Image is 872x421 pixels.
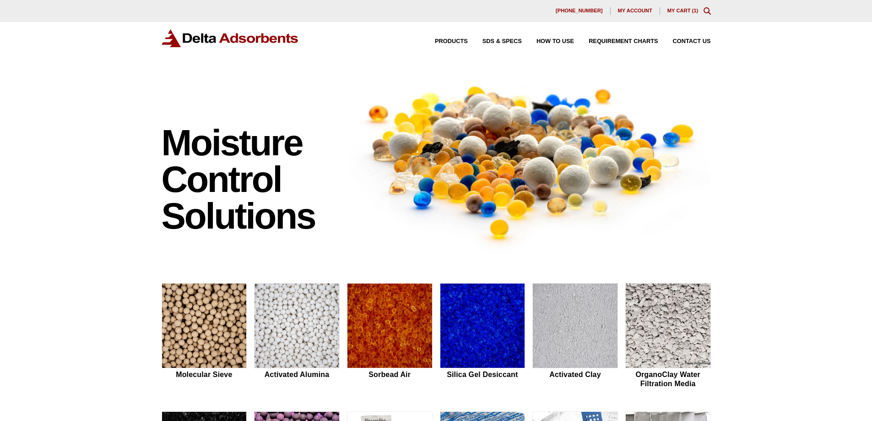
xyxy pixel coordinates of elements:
h2: Sorbead Air [347,370,433,379]
div: Toggle Modal Content [704,7,711,15]
a: Activated Alumina [254,283,340,389]
span: Requirement Charts [589,38,658,44]
a: Activated Clay [532,283,618,389]
h2: Activated Clay [532,370,618,379]
img: Image [347,69,711,254]
a: Silica Gel Desiccant [440,283,525,389]
h1: Moisture Control Solutions [162,125,338,235]
a: SDS & SPECS [468,38,522,44]
a: Contact Us [658,38,711,44]
h2: Molecular Sieve [162,370,247,379]
h2: Silica Gel Desiccant [440,370,525,379]
span: How to Use [536,38,574,44]
a: [PHONE_NUMBER] [548,7,611,15]
a: OrganoClay Water Filtration Media [625,283,711,389]
a: Sorbead Air [347,283,433,389]
a: My account [611,7,660,15]
span: My account [618,8,652,13]
a: Requirement Charts [574,38,658,44]
h2: Activated Alumina [254,370,340,379]
span: [PHONE_NUMBER] [556,8,603,13]
h2: OrganoClay Water Filtration Media [625,370,711,388]
a: My Cart (1) [667,8,699,13]
a: How to Use [522,38,574,44]
span: SDS & SPECS [482,38,522,44]
span: Contact Us [673,38,711,44]
span: 1 [693,8,696,13]
a: Products [420,38,468,44]
span: Products [435,38,468,44]
a: Molecular Sieve [162,283,247,389]
img: Delta Adsorbents [162,29,299,47]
